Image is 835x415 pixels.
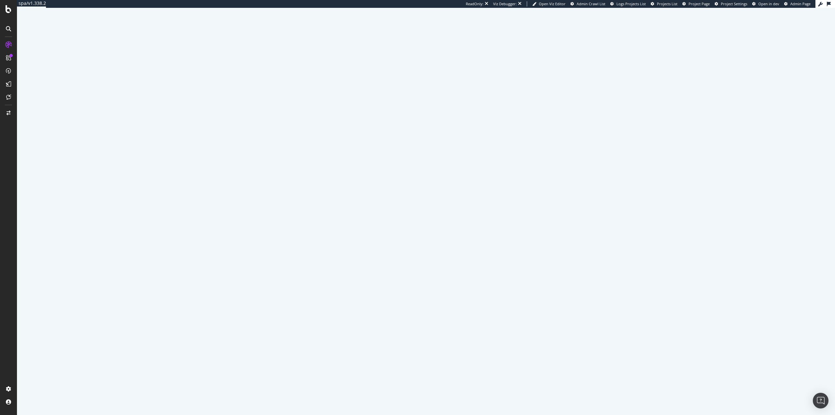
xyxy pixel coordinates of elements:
span: Open in dev [758,1,779,6]
a: Project Page [682,1,710,7]
a: Logs Projects List [610,1,646,7]
a: Open in dev [752,1,779,7]
a: Project Settings [715,1,747,7]
span: Logs Projects List [616,1,646,6]
a: Admin Page [784,1,811,7]
a: Open Viz Editor [532,1,566,7]
span: Project Page [689,1,710,6]
span: Project Settings [721,1,747,6]
a: Projects List [651,1,677,7]
a: Admin Crawl List [570,1,605,7]
div: ReadOnly: [466,1,483,7]
span: Projects List [657,1,677,6]
div: Open Intercom Messenger [813,393,828,408]
span: Admin Page [790,1,811,6]
div: Viz Debugger: [493,1,517,7]
span: Open Viz Editor [539,1,566,6]
span: Admin Crawl List [577,1,605,6]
